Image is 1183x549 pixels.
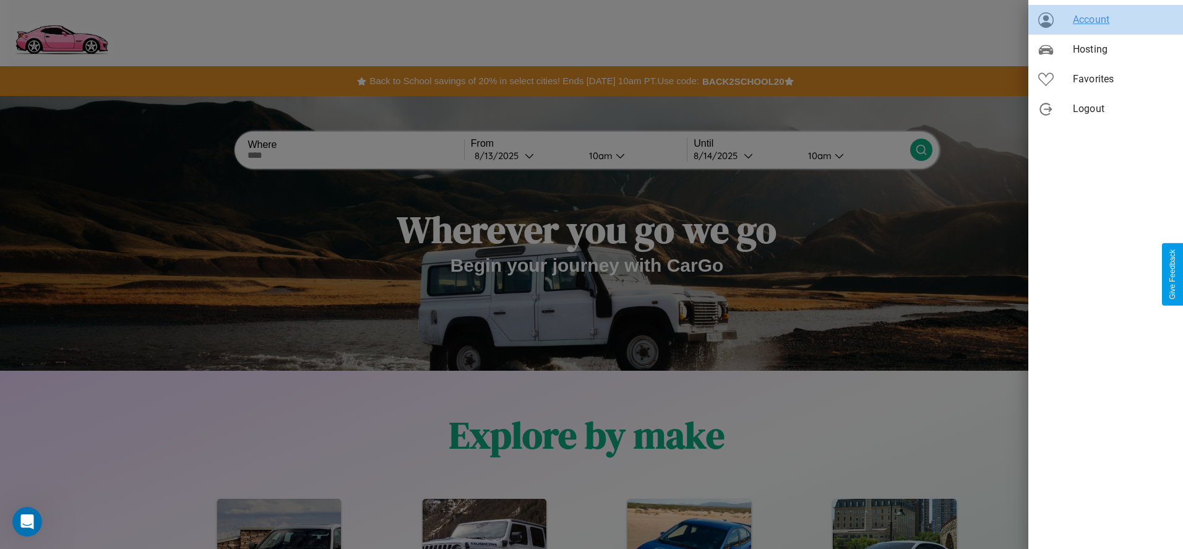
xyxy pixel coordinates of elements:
span: Favorites [1073,72,1173,87]
div: Logout [1028,94,1183,124]
div: Hosting [1028,35,1183,64]
div: Account [1028,5,1183,35]
div: Favorites [1028,64,1183,94]
span: Account [1073,12,1173,27]
div: Give Feedback [1168,249,1177,300]
iframe: Intercom live chat [12,507,42,537]
span: Hosting [1073,42,1173,57]
span: Logout [1073,102,1173,116]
